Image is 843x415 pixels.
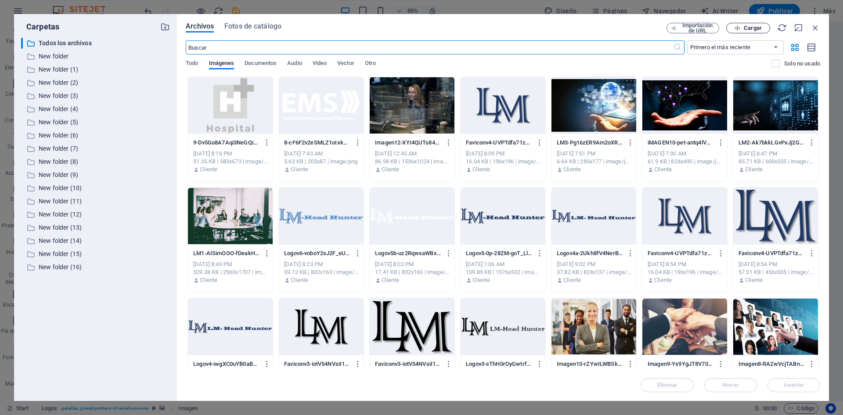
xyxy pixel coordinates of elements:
span: Imágenes [209,58,234,70]
p: Cliente [745,166,763,173]
div: New folder (6) [21,130,170,141]
div: 6.64 KB | 285x177 | image/jpeg [557,158,631,166]
p: Cliente [382,276,399,284]
p: New folder (1) [39,65,154,75]
p: New folder (9) [39,170,154,180]
div: 85.71 KB | 600x355 | image/jpeg [739,158,813,166]
button: Importación de URL [666,23,719,33]
p: New folder (15) [39,249,154,259]
div: New folder (14) [21,235,170,246]
p: Cliente [472,276,490,284]
div: [DATE] 8:54 PM [739,260,813,268]
div: [DATE] 8:23 PM [284,260,358,268]
p: Logov3-sThH0rOyGwtrfaMGS1ic7g.png [466,360,532,368]
p: LM2-Ak7bkkLGvPxJj2Gbapry7A.jpeg [739,139,804,147]
i: Volver a cargar [777,23,787,32]
div: New folder [21,51,170,62]
p: iMAGEN10-pet-antq4lVCvmjKfDjRlQ.jpg [648,139,713,147]
p: New folder (12) [39,209,154,220]
p: Cliente [563,276,581,284]
p: New folder (6) [39,130,154,141]
span: Otro [365,58,376,70]
p: New folder (16) [39,262,154,272]
div: New folder (5) [21,117,170,128]
i: Minimizar [794,23,803,32]
p: 8-cF6F2v2eSMLZ1oIxkJHq3g.png [284,139,350,147]
p: Todos los archivos [39,38,154,48]
div: New folder (12) [21,209,170,220]
div: ​ [21,38,23,49]
p: Cliente [382,166,399,173]
div: New folder (13) [21,222,170,233]
div: 61.9 KB | 824x490 | image/jpeg [648,158,722,166]
div: [DATE] 8:16 PM [193,150,267,158]
p: Cliente [200,166,217,173]
p: Imagen10-rZYwILWBSk_qhQU6hN6qLA.webp [557,360,623,368]
p: Cliente [654,276,672,284]
p: New folder (2) [39,78,154,88]
div: New folder (3) [21,90,170,101]
p: Solo no usado [784,60,820,68]
span: Vector [337,58,354,70]
div: [DATE] 8:40 PM [193,260,267,268]
div: 5.63 KB | 203x87 | image/png [284,158,358,166]
div: [DATE] 8:47 PM [739,150,813,158]
div: 37.82 KB | 824x137 | image/png [557,268,631,276]
span: Documentos [245,58,277,70]
div: [DATE] 8:54 PM [648,260,722,268]
i: Cerrar [811,23,820,32]
div: [DATE] 7:43 AM [284,150,358,158]
p: Faviconv3-iotV54NVsiI1Cmi-eygDtg.png [375,360,441,368]
p: Cliente [291,166,308,173]
p: Imagen8-RA2wVcjTABn8y4KlJXxvcg.jpg [739,360,804,368]
div: New folder (7) [21,143,170,154]
div: New folder (16) [21,262,170,273]
div: 529.38 KB | 2560x1707 | image/jpeg [193,268,267,276]
div: [DATE] 7:30 AM [648,150,722,158]
span: Fotos de catálogo [224,21,281,32]
p: Cliente [200,276,217,284]
input: Buscar [186,40,673,54]
div: [DATE] 9:02 PM [557,260,631,268]
div: 31.35 KB | 583x673 | image/png [193,158,267,166]
p: LM3-Pg16zER9Am2oXRSatucD6w.jpeg [557,139,623,147]
p: Logov4a-2Ukh8fV4NerBrteFyDwqJw.png [557,249,623,257]
span: Todo [186,58,198,70]
span: Audio [287,58,302,70]
p: Imagen12-XYI4QUTs842rpi-tlyoSxg.webp [375,139,441,147]
div: [DATE] 1:06 AM [466,260,540,268]
p: Cliente [563,166,581,173]
button: Cargar [726,23,770,33]
div: [DATE] 7:51 PM [557,150,631,158]
i: Crear carpeta [160,22,170,32]
p: Faviconv4-UVPTdfa71zeFPmKduqcbWg.png [739,249,804,257]
div: [DATE] 12:45 AM [375,150,449,158]
p: New folder (4) [39,104,154,114]
p: Cliente [745,276,763,284]
div: New folder (4) [21,104,170,115]
p: Cliente [291,276,308,284]
p: Carpetas [21,21,59,32]
p: Cliente [654,166,672,173]
div: [DATE] 8:02 PM [375,260,449,268]
div: New folder (8) [21,156,170,167]
p: New folder (5) [39,117,154,127]
p: Imagen9-Ys9YgJT8V70NLRf2ykcFXA.jpg [648,360,713,368]
div: New folder (2) [21,77,170,88]
p: New folder (7) [39,144,154,154]
p: 9-Dv5Go8A7Aqi3NeGQiPS07A.png [193,139,259,147]
div: New folder (10) [21,183,170,194]
p: Faviconv4-UVPTdfa71zeFPmKduqcbWg-pEoePGOJpkkWnbMM7kqqDQ.png [466,139,532,147]
p: New folder (11) [39,196,154,206]
p: Faviconv3-iotV54NVsiI1Cmi-eygDtg-4DyDdpfsKrMHiRBc6vbbRg.png [284,360,350,368]
span: Archivos [186,21,214,32]
p: Logov5-0p-28ZM-goT_LlajXvAoHg.png [466,249,532,257]
div: 109.85 KB | 1576x302 | image/png [466,268,540,276]
div: New folder (11) [21,196,170,207]
div: New folder (1) [21,64,170,75]
p: New folder (10) [39,183,154,193]
p: Logov6-voboY2sJ2F_eUQ1rLT8Grw.png [284,249,350,257]
div: 16.04 KB | 196x196 | image/png [648,268,722,276]
div: 16.04 KB | 196x196 | image/png [466,158,540,166]
div: 86.98 KB | 1536x1024 | image/webp [375,158,449,166]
